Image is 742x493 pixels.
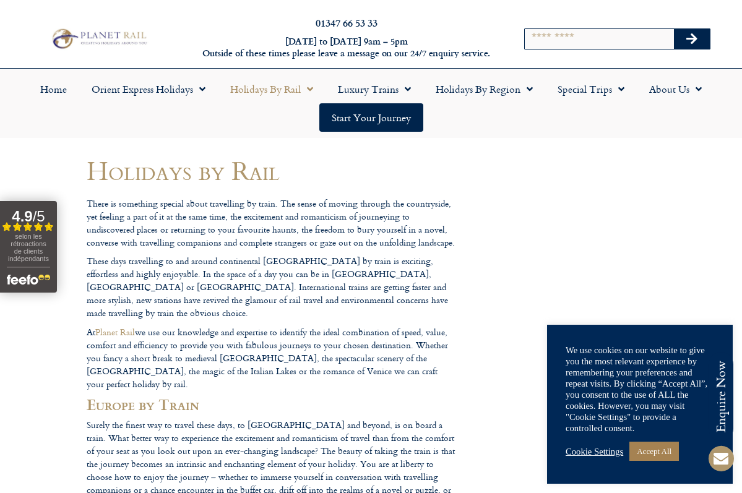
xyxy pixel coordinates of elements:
a: 01347 66 53 33 [316,15,377,30]
div: We use cookies on our website to give you the most relevant experience by remembering your prefer... [566,345,714,434]
p: These days travelling to and around continental [GEOGRAPHIC_DATA] by train is exciting, effortles... [87,254,458,319]
a: Holidays by Rail [218,75,326,103]
p: At we use our knowledge and expertise to identify the ideal combination of speed, value, comfort ... [87,325,458,390]
h2: Europe by Train [87,396,458,413]
a: Special Trips [545,75,637,103]
a: About Us [637,75,714,103]
a: Home [28,75,79,103]
nav: Menu [6,75,736,132]
a: Holidays by Region [423,75,545,103]
button: Search [674,29,710,49]
h6: [DATE] to [DATE] 9am – 5pm Outside of these times please leave a message on our 24/7 enquiry serv... [201,36,492,59]
h1: Holidays by Rail [87,156,458,185]
a: Luxury Trains [326,75,423,103]
a: Planet Rail [95,325,135,338]
p: There is something special about travelling by train. The sense of moving through the countryside... [87,197,458,249]
a: Orient Express Holidays [79,75,218,103]
a: Cookie Settings [566,446,623,457]
a: Accept All [629,442,679,461]
img: Planet Rail Train Holidays Logo [48,27,149,51]
a: Start your Journey [319,103,423,132]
